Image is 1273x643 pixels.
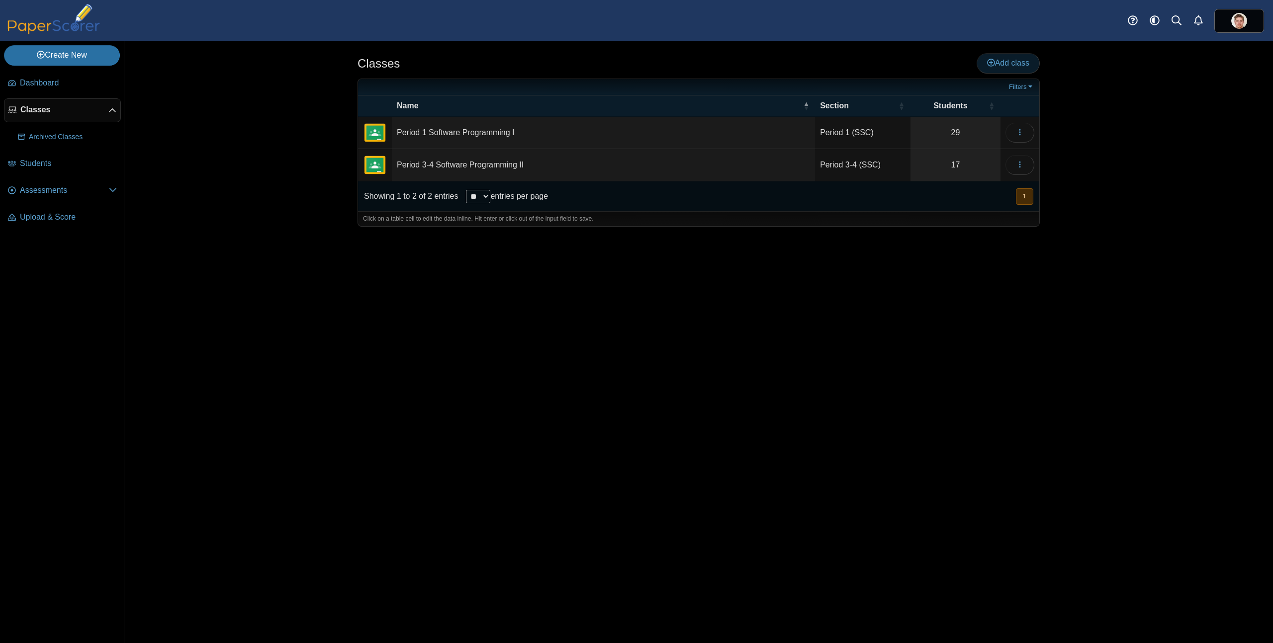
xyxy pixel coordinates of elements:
img: External class connected through Google Classroom [363,153,387,177]
a: Add class [977,53,1040,73]
span: Upload & Score [20,212,117,223]
a: 29 [910,117,1000,149]
a: 17 [910,149,1000,181]
span: Students [20,158,117,169]
a: Students [4,152,121,176]
a: Create New [4,45,120,65]
span: Kevin Stafford [1231,13,1247,29]
td: Period 1 Software Programming I [392,117,815,149]
span: Students [933,101,967,110]
span: Archived Classes [29,132,117,142]
td: Period 1 (SSC) [815,117,910,149]
label: entries per page [490,192,548,200]
span: Add class [987,59,1029,67]
a: Alerts [1187,10,1209,32]
span: Assessments [20,185,109,196]
button: 1 [1016,188,1033,205]
span: Classes [20,104,108,115]
a: Upload & Score [4,206,121,230]
a: Assessments [4,179,121,203]
img: External class connected through Google Classroom [363,121,387,145]
a: PaperScorer [4,27,103,36]
div: Click on a table cell to edit the data inline. Hit enter or click out of the input field to save. [358,211,1039,226]
span: Dashboard [20,78,117,88]
td: Period 3-4 Software Programming II [392,149,815,181]
a: Dashboard [4,72,121,95]
div: Showing 1 to 2 of 2 entries [358,181,458,211]
span: Section [820,101,849,110]
span: Section : Activate to sort [899,95,905,116]
span: Students : Activate to sort [989,95,995,116]
a: Filters [1006,82,1037,92]
a: Classes [4,98,121,122]
nav: pagination [1015,188,1033,205]
a: Archived Classes [14,125,121,149]
img: PaperScorer [4,4,103,34]
span: Name [397,101,419,110]
span: Name : Activate to invert sorting [803,95,809,116]
h1: Classes [358,55,400,72]
td: Period 3-4 (SSC) [815,149,910,181]
img: ps.DqnzboFuwo8eUmLI [1231,13,1247,29]
a: ps.DqnzboFuwo8eUmLI [1214,9,1264,33]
